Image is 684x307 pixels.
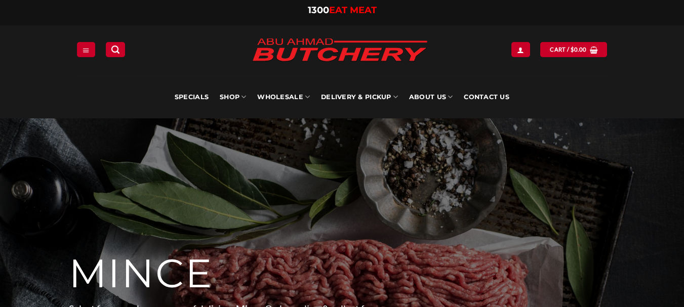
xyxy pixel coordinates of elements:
[511,42,530,57] a: Login
[106,42,125,57] a: Search
[308,5,377,16] a: 1300EAT MEAT
[409,76,453,118] a: About Us
[571,45,574,54] span: $
[244,31,436,70] img: Abu Ahmad Butchery
[550,45,586,54] span: Cart /
[540,42,607,57] a: View cart
[321,76,398,118] a: Delivery & Pickup
[329,5,377,16] span: EAT MEAT
[77,42,95,57] a: Menu
[308,5,329,16] span: 1300
[571,46,587,53] bdi: 0.00
[464,76,509,118] a: Contact Us
[69,249,213,298] span: MINCE
[175,76,209,118] a: Specials
[257,76,310,118] a: Wholesale
[220,76,246,118] a: SHOP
